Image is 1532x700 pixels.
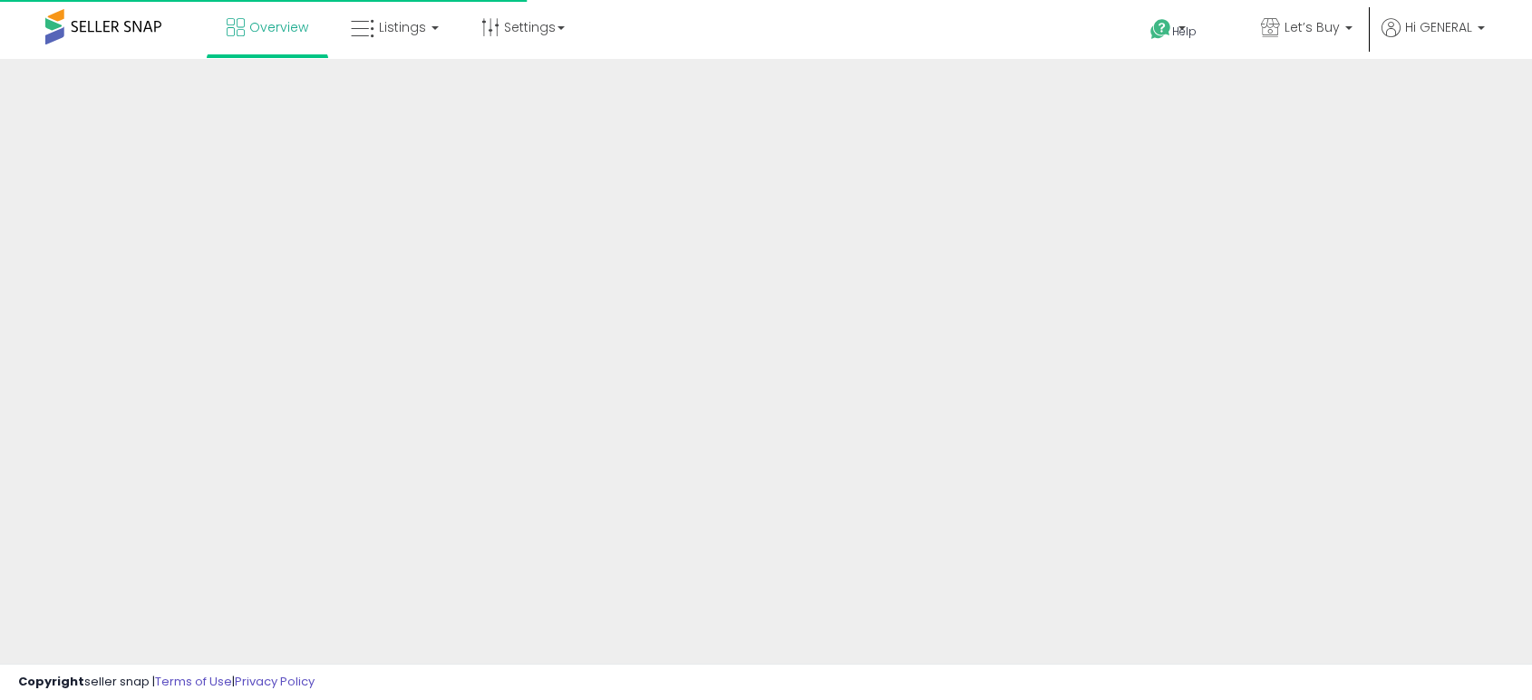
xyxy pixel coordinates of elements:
[1149,18,1172,41] i: Get Help
[235,673,315,690] a: Privacy Policy
[1405,18,1472,36] span: Hi GENERAL
[1285,18,1340,36] span: Let’s Buy
[1172,24,1197,39] span: Help
[18,673,84,690] strong: Copyright
[1382,18,1485,59] a: Hi GENERAL
[379,18,426,36] span: Listings
[18,674,315,691] div: seller snap | |
[249,18,308,36] span: Overview
[1136,5,1232,59] a: Help
[155,673,232,690] a: Terms of Use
